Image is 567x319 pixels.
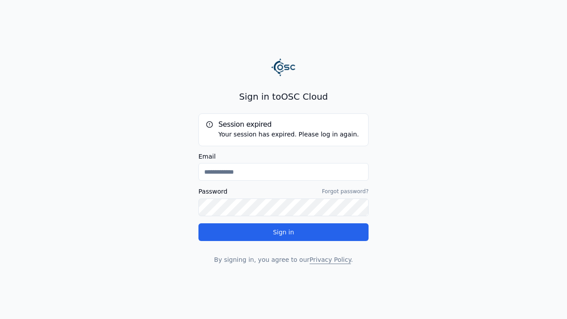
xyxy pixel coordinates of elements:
[198,255,369,264] p: By signing in, you agree to our .
[206,121,361,128] h5: Session expired
[198,223,369,241] button: Sign in
[206,130,361,139] div: Your session has expired. Please log in again.
[198,153,369,159] label: Email
[322,188,369,195] a: Forgot password?
[271,55,296,80] img: Logo
[310,256,351,263] a: Privacy Policy
[198,188,227,195] label: Password
[198,90,369,103] h2: Sign in to OSC Cloud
